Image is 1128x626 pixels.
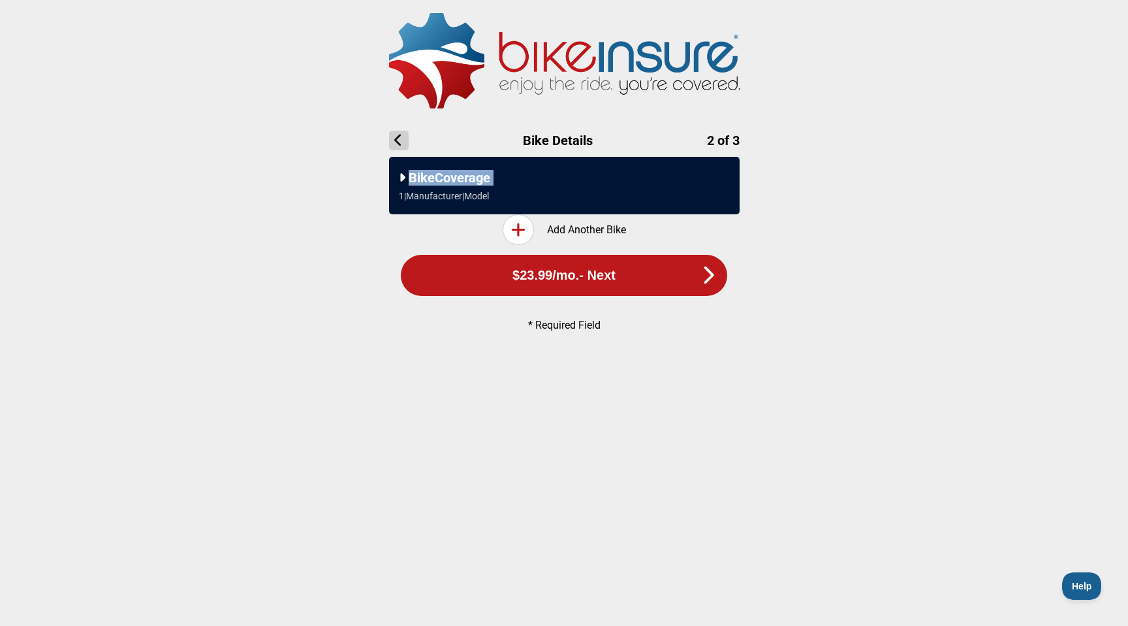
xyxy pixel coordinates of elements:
h1: Bike Details [389,131,740,150]
iframe: Toggle Customer Support [1062,572,1102,600]
button: $23.99/mo.- Next [401,255,727,296]
div: BikeCoverage [399,170,730,186]
span: 2 of 3 [707,133,740,148]
div: 1 | Manufacturer | Model [399,191,489,201]
div: Add Another Bike [389,214,740,245]
p: * Required Field [411,319,717,331]
span: /mo. [552,268,579,283]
